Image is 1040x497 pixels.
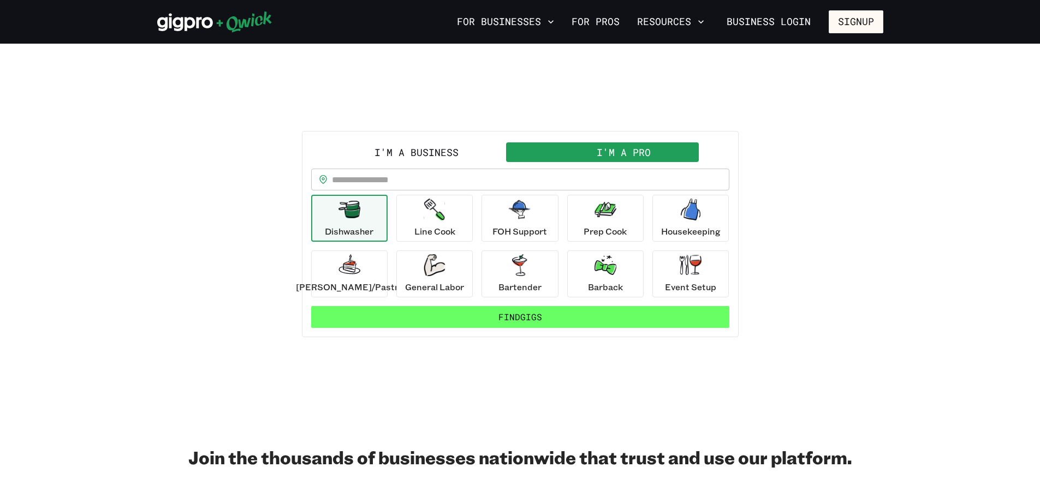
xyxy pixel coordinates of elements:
button: Barback [567,250,644,297]
button: FindGigs [311,306,729,328]
button: FOH Support [482,195,558,242]
p: Housekeeping [661,225,721,238]
button: Resources [633,13,709,31]
a: For Pros [567,13,624,31]
p: Bartender [498,280,542,294]
button: Prep Cook [567,195,644,242]
button: Line Cook [396,195,473,242]
p: General Labor [405,280,464,294]
button: [PERSON_NAME]/Pastry [311,250,388,297]
button: General Labor [396,250,473,297]
p: [PERSON_NAME]/Pastry [296,280,403,294]
button: Housekeeping [652,195,729,242]
p: Line Cook [414,225,455,238]
p: FOH Support [492,225,547,238]
button: I'm a Pro [520,142,727,162]
button: Bartender [482,250,558,297]
p: Event Setup [665,280,716,294]
button: Event Setup [652,250,729,297]
button: Dishwasher [311,195,388,242]
h2: Join the thousands of businesses nationwide that trust and use our platform. [157,446,883,468]
a: Business Login [717,10,820,33]
button: I'm a Business [313,142,520,162]
p: Prep Cook [584,225,627,238]
p: Dishwasher [325,225,373,238]
h2: PICK UP A SHIFT! [302,98,739,120]
p: Barback [588,280,623,294]
button: For Businesses [453,13,558,31]
button: Signup [829,10,883,33]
